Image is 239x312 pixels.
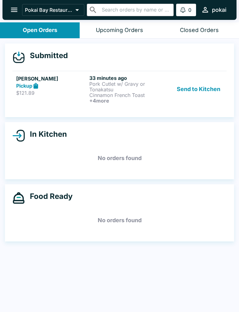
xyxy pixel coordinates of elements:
div: pokai [212,6,227,14]
input: Search orders by name or phone number [100,6,171,14]
h4: Submitted [25,51,68,60]
h5: No orders found [12,147,227,169]
h6: + 4 more [89,98,160,103]
div: Upcoming Orders [96,27,143,34]
p: Pokai Bay Restaurant [25,7,73,13]
h6: 33 minutes ago [89,75,160,81]
button: Pokai Bay Restaurant [22,4,84,16]
h5: No orders found [12,209,227,232]
button: Send to Kitchen [174,75,223,103]
p: Cinnamon French Toast [89,92,160,98]
strong: Pickup [16,83,32,89]
p: $121.89 [16,90,87,96]
div: Open Orders [23,27,57,34]
button: pokai [199,3,229,16]
a: [PERSON_NAME]Pickup$121.8933 minutes agoPork Cutlet w/ Gravy or TonakatsuCinnamon French Toast+4m... [12,71,227,107]
h4: In Kitchen [25,130,67,139]
h4: Food Ready [25,192,73,201]
p: 0 [188,7,191,13]
h5: [PERSON_NAME] [16,75,87,82]
div: Closed Orders [180,27,219,34]
button: open drawer [6,2,22,18]
p: Pork Cutlet w/ Gravy or Tonakatsu [89,81,160,92]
